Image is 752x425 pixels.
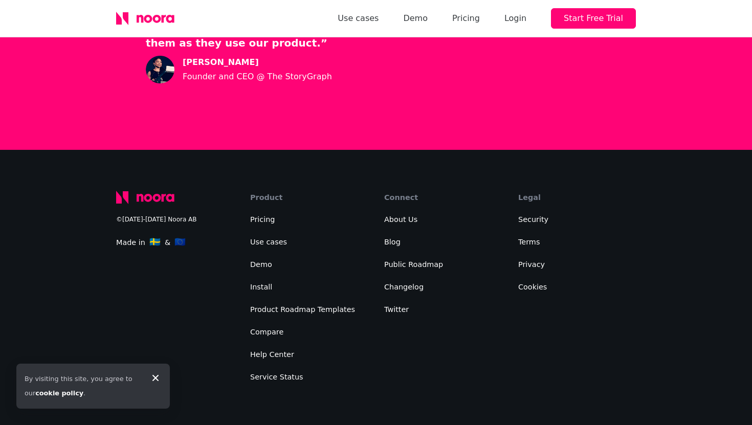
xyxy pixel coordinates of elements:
[146,55,174,84] img: NadiaOdunayo.png
[25,372,141,400] div: By visiting this site, you agree to our .
[250,191,368,204] div: Product
[384,305,409,314] a: Twitter
[250,350,294,359] a: Help Center
[384,238,401,246] a: Blog
[551,8,636,29] button: Start Free Trial
[250,328,283,336] a: Compare
[518,238,540,246] a: Terms
[250,283,272,291] a: Install
[452,11,480,26] a: Pricing
[250,260,272,269] a: Demo
[116,212,234,227] div: ©[DATE]-[DATE] Noora AB
[35,389,83,397] a: cookie policy
[384,191,502,204] div: Connect
[384,283,424,291] a: Changelog
[518,260,545,269] a: Privacy
[338,11,379,26] a: Use cases
[183,55,332,70] strong: [PERSON_NAME]
[384,215,417,223] a: About Us
[250,238,287,246] a: Use cases
[183,70,332,84] span: Founder and CEO @ The StoryGraph
[518,283,547,291] a: Cookies
[518,191,636,204] div: Legal
[518,215,548,223] a: Security
[250,373,303,381] a: Service Status
[250,215,275,223] a: Pricing
[384,260,443,269] a: Public Roadmap
[116,235,234,250] div: Made in &
[250,305,355,314] a: Product Roadmap Templates
[174,237,186,247] span: 🇪🇺
[403,11,428,26] a: Demo
[149,237,161,247] span: 🇸🇪
[504,11,526,26] div: Login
